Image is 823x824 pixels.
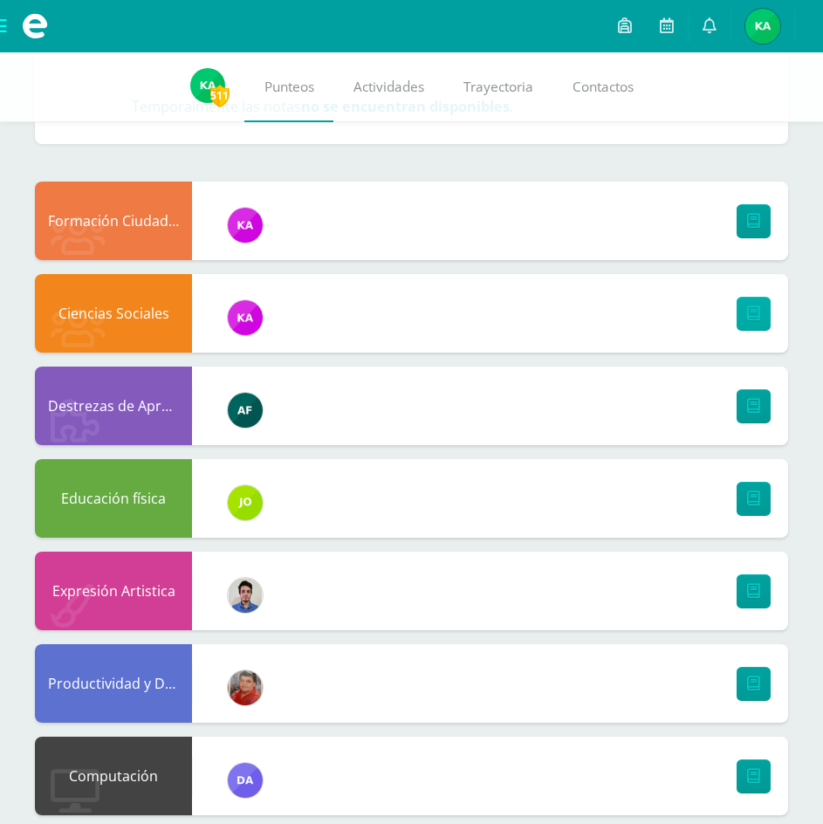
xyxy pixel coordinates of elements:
[35,644,192,723] div: Productividad y Desarrollo
[35,182,192,260] div: Formación Ciudadana
[745,9,780,44] img: e8e4fd78d3a5517432ec64b3f1f42d4b.png
[463,78,533,96] span: Trayectoria
[353,78,424,96] span: Actividades
[35,459,192,538] div: Educación física
[228,393,263,428] img: 76d0098bca6fec32b74f05e1b18fe2ef.png
[190,68,225,103] img: e8e4fd78d3a5517432ec64b3f1f42d4b.png
[228,578,263,613] img: 293bfe3af6686560c4f2a33e1594db2d.png
[228,485,263,520] img: 82cb8650c3364a68df28ab37f084364e.png
[228,670,263,705] img: 05ddfdc08264272979358467217619c8.png
[35,737,192,815] div: Computación
[573,78,634,96] span: Contactos
[228,300,263,335] img: bee4affa6473aeaf057711ec23146b4f.png
[228,208,263,243] img: bee4affa6473aeaf057711ec23146b4f.png
[210,85,230,106] span: 511
[443,52,552,122] a: Trayectoria
[244,52,333,122] a: Punteos
[35,367,192,445] div: Destrezas de Aprendizaje
[333,52,443,122] a: Actividades
[35,552,192,630] div: Expresión Artistica
[228,763,263,798] img: 8c9fd014ef897abae62039ac0efaceda.png
[264,78,314,96] span: Punteos
[35,274,192,353] div: Ciencias Sociales
[552,52,653,122] a: Contactos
